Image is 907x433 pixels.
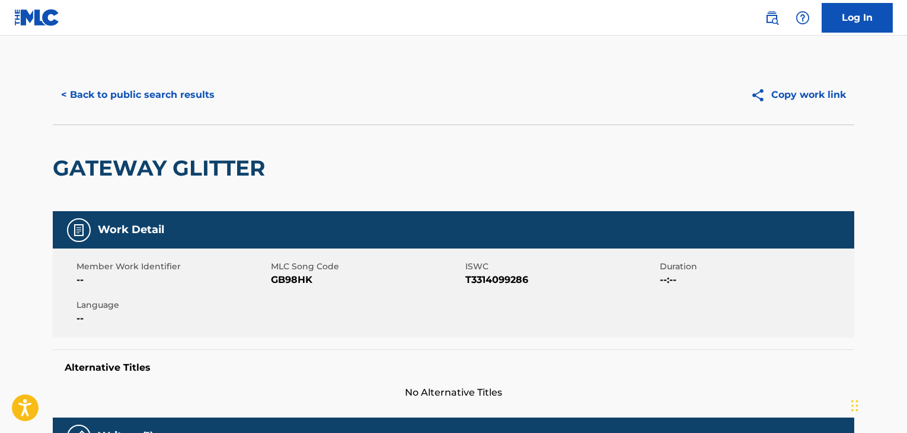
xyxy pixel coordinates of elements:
span: -- [76,273,268,287]
button: < Back to public search results [53,80,223,110]
span: GB98HK [271,273,462,287]
h5: Work Detail [98,223,164,237]
span: Member Work Identifier [76,260,268,273]
span: Duration [660,260,851,273]
img: search [765,11,779,25]
img: MLC Logo [14,9,60,26]
span: --:-- [660,273,851,287]
span: T3314099286 [465,273,657,287]
span: -- [76,311,268,326]
img: Copy work link [750,88,771,103]
button: Copy work link [742,80,854,110]
span: ISWC [465,260,657,273]
img: Work Detail [72,223,86,237]
iframe: Chat Widget [848,376,907,433]
img: help [796,11,810,25]
a: Public Search [760,6,784,30]
span: MLC Song Code [271,260,462,273]
a: Log In [822,3,893,33]
span: Language [76,299,268,311]
div: Drag [851,388,858,424]
span: No Alternative Titles [53,386,854,400]
h5: Alternative Titles [65,362,842,374]
div: Help [791,6,815,30]
h2: GATEWAY GLITTER [53,155,271,182]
